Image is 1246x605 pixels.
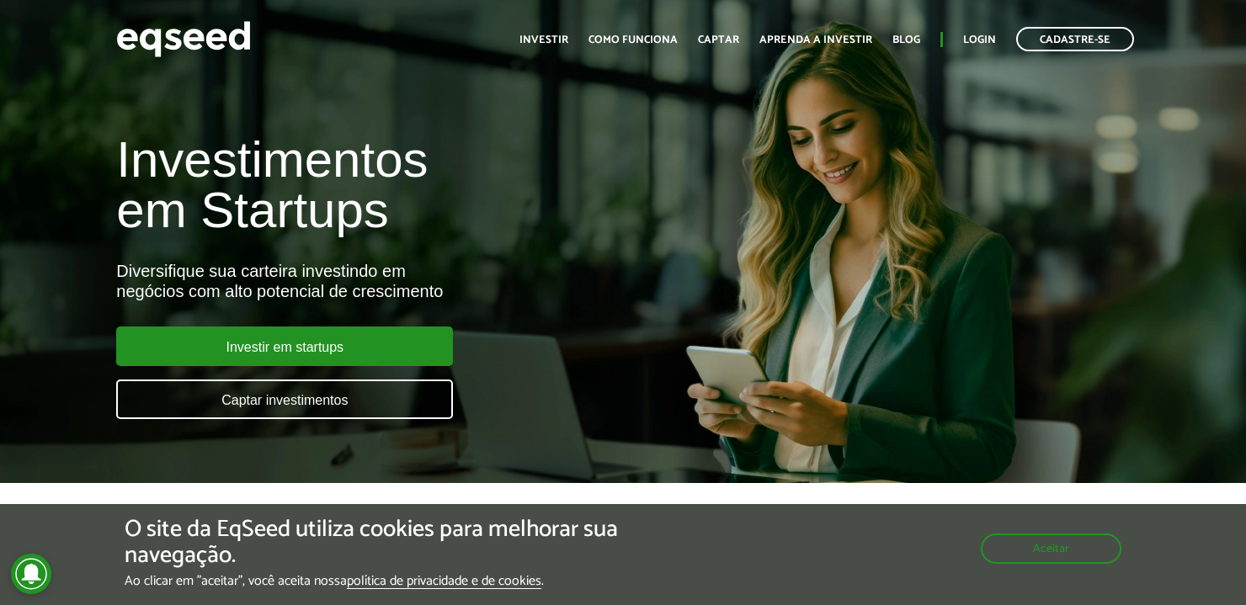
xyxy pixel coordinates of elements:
[1016,27,1134,51] a: Cadastre-se
[519,34,568,45] a: Investir
[698,34,739,45] a: Captar
[116,379,453,419] a: Captar investimentos
[116,17,251,61] img: EqSeed
[116,326,453,366] a: Investir em startups
[588,34,678,45] a: Como funciona
[116,135,714,236] h1: Investimentos em Startups
[759,34,872,45] a: Aprenda a investir
[981,533,1121,564] button: Aceitar
[892,34,920,45] a: Blog
[125,573,722,589] p: Ao clicar em "aceitar", você aceita nossa .
[125,517,722,569] h5: O site da EqSeed utiliza cookies para melhorar sua navegação.
[347,575,541,589] a: política de privacidade e de cookies
[116,261,714,301] div: Diversifique sua carteira investindo em negócios com alto potencial de crescimento
[963,34,996,45] a: Login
